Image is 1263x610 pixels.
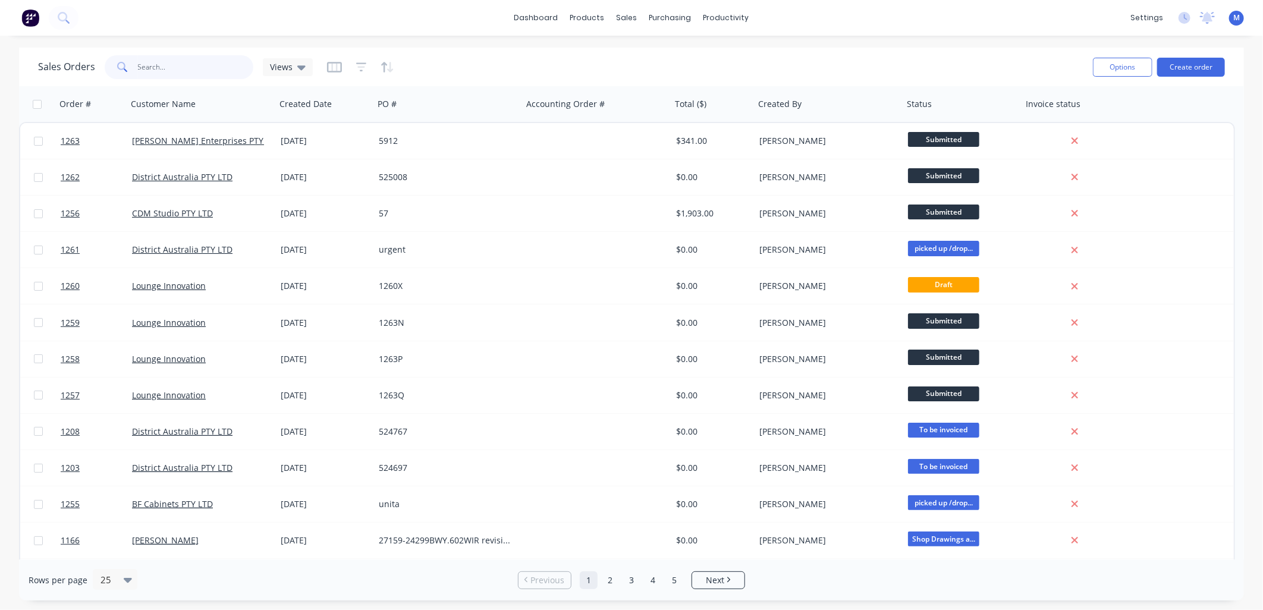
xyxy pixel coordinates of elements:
[281,389,369,401] div: [DATE]
[61,317,80,329] span: 1259
[676,207,746,219] div: $1,903.00
[132,389,206,401] a: Lounge Innovation
[564,9,611,27] div: products
[759,426,891,438] div: [PERSON_NAME]
[665,571,683,589] a: Page 5
[281,534,369,546] div: [DATE]
[379,534,511,546] div: 27159-24299BWY.602WIR revision
[611,9,643,27] div: sales
[61,353,80,365] span: 1258
[908,132,979,147] span: Submitted
[281,207,369,219] div: [DATE]
[676,135,746,147] div: $341.00
[61,244,80,256] span: 1261
[676,171,746,183] div: $0.00
[759,135,891,147] div: [PERSON_NAME]
[1233,12,1240,23] span: M
[531,574,565,586] span: Previous
[281,498,369,510] div: [DATE]
[908,495,979,510] span: picked up /drop...
[759,534,891,546] div: [PERSON_NAME]
[759,207,891,219] div: [PERSON_NAME]
[61,305,132,341] a: 1259
[601,571,619,589] a: Page 2
[59,98,91,110] div: Order #
[281,353,369,365] div: [DATE]
[908,277,979,292] span: Draft
[61,486,132,522] a: 1255
[908,423,979,438] span: To be invoiced
[132,462,233,473] a: District Australia PTY LTD
[643,9,698,27] div: purchasing
[61,534,80,546] span: 1166
[676,498,746,510] div: $0.00
[61,268,132,304] a: 1260
[908,532,979,546] span: Shop Drawings a...
[61,280,80,292] span: 1260
[131,98,196,110] div: Customer Name
[61,135,80,147] span: 1263
[279,98,332,110] div: Created Date
[281,244,369,256] div: [DATE]
[132,498,213,510] a: BF Cabinets PTY LTD
[379,171,511,183] div: 525008
[379,426,511,438] div: 524767
[29,574,87,586] span: Rows per page
[61,426,80,438] span: 1208
[61,389,80,401] span: 1257
[759,353,891,365] div: [PERSON_NAME]
[379,135,511,147] div: 5912
[759,462,891,474] div: [PERSON_NAME]
[61,414,132,449] a: 1208
[908,313,979,328] span: Submitted
[132,244,233,255] a: District Australia PTY LTD
[132,353,206,364] a: Lounge Innovation
[907,98,932,110] div: Status
[132,534,199,546] a: [PERSON_NAME]
[132,207,213,219] a: CDM Studio PTY LTD
[759,171,891,183] div: [PERSON_NAME]
[61,378,132,413] a: 1257
[908,350,979,364] span: Submitted
[132,171,233,183] a: District Australia PTY LTD
[379,280,511,292] div: 1260X
[281,426,369,438] div: [DATE]
[61,232,132,268] a: 1261
[1157,58,1225,77] button: Create order
[759,498,891,510] div: [PERSON_NAME]
[379,462,511,474] div: 524697
[61,207,80,219] span: 1256
[759,244,891,256] div: [PERSON_NAME]
[519,574,571,586] a: Previous page
[21,9,39,27] img: Factory
[281,280,369,292] div: [DATE]
[759,317,891,329] div: [PERSON_NAME]
[1026,98,1080,110] div: Invoice status
[132,317,206,328] a: Lounge Innovation
[379,207,511,219] div: 57
[676,426,746,438] div: $0.00
[270,61,293,73] span: Views
[759,280,891,292] div: [PERSON_NAME]
[676,534,746,546] div: $0.00
[676,353,746,365] div: $0.00
[281,462,369,474] div: [DATE]
[132,280,206,291] a: Lounge Innovation
[61,498,80,510] span: 1255
[706,574,724,586] span: Next
[508,9,564,27] a: dashboard
[379,353,511,365] div: 1263P
[61,450,132,486] a: 1203
[644,571,662,589] a: Page 4
[61,462,80,474] span: 1203
[759,389,891,401] div: [PERSON_NAME]
[908,459,979,474] span: To be invoiced
[379,389,511,401] div: 1263Q
[61,171,80,183] span: 1262
[623,571,640,589] a: Page 3
[281,135,369,147] div: [DATE]
[378,98,397,110] div: PO #
[132,426,233,437] a: District Australia PTY LTD
[379,317,511,329] div: 1263N
[281,171,369,183] div: [DATE]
